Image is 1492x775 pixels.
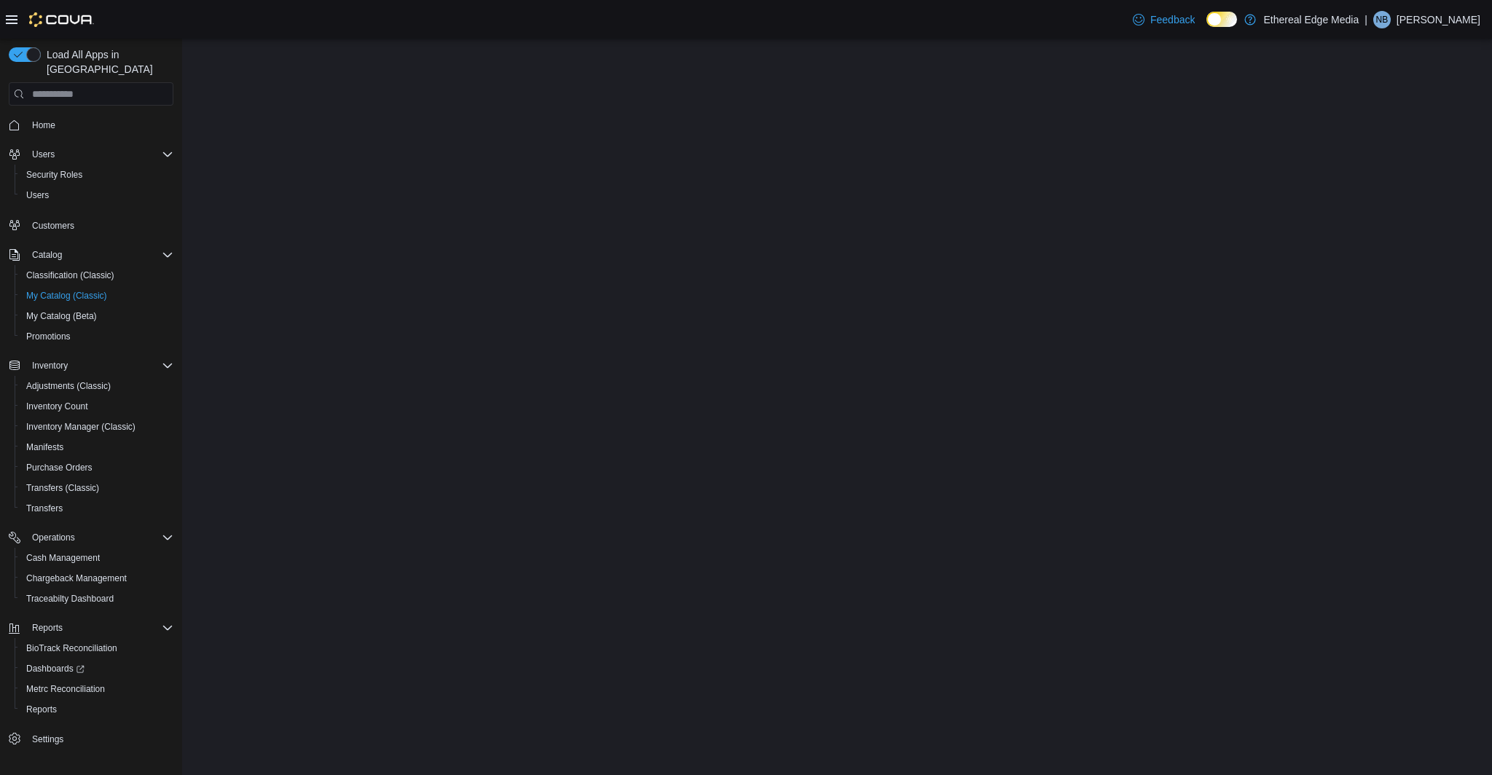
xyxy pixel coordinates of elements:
button: Customers [3,214,179,235]
span: Traceabilty Dashboard [26,593,114,605]
span: Users [32,149,55,160]
span: Users [26,146,173,163]
span: Cash Management [26,552,100,564]
a: Reports [20,701,63,718]
button: Promotions [15,326,179,347]
span: Adjustments (Classic) [20,377,173,395]
a: Transfers (Classic) [20,479,105,497]
span: Home [32,119,55,131]
a: Dashboards [15,658,179,679]
span: Transfers (Classic) [20,479,173,497]
span: Manifests [26,441,63,453]
span: Settings [26,730,173,748]
a: My Catalog (Beta) [20,307,103,325]
span: Purchase Orders [26,462,93,473]
span: Purchase Orders [20,459,173,476]
span: Manifests [20,438,173,456]
span: Classification (Classic) [26,270,114,281]
button: Cash Management [15,548,179,568]
a: Inventory Manager (Classic) [20,418,141,436]
button: Inventory [26,357,74,374]
button: Metrc Reconciliation [15,679,179,699]
span: Catalog [32,249,62,261]
span: Users [20,186,173,204]
button: Operations [3,527,179,548]
button: Transfers [15,498,179,519]
a: Settings [26,731,69,748]
span: Dashboards [26,663,85,674]
button: Classification (Classic) [15,265,179,286]
button: My Catalog (Beta) [15,306,179,326]
span: My Catalog (Classic) [20,287,173,304]
span: Dark Mode [1206,27,1207,28]
button: Users [3,144,179,165]
span: Transfers [20,500,173,517]
span: My Catalog (Beta) [20,307,173,325]
span: Reports [20,701,173,718]
span: Cash Management [20,549,173,567]
button: Inventory Manager (Classic) [15,417,179,437]
a: Dashboards [20,660,90,677]
button: Chargeback Management [15,568,179,589]
button: Purchase Orders [15,457,179,478]
span: Load All Apps in [GEOGRAPHIC_DATA] [41,47,173,76]
a: Manifests [20,438,69,456]
a: Promotions [20,328,76,345]
span: Transfers [26,503,63,514]
button: Catalog [26,246,68,264]
p: [PERSON_NAME] [1397,11,1480,28]
a: Transfers [20,500,68,517]
span: Traceabilty Dashboard [20,590,173,607]
button: Manifests [15,437,179,457]
a: Users [20,186,55,204]
span: Customers [26,216,173,234]
span: Metrc Reconciliation [20,680,173,698]
span: NB [1376,11,1389,28]
p: Ethereal Edge Media [1263,11,1359,28]
span: Customers [32,220,74,232]
span: Reports [26,619,173,637]
button: Adjustments (Classic) [15,376,179,396]
span: Inventory Count [20,398,173,415]
span: Security Roles [26,169,82,181]
a: Inventory Count [20,398,94,415]
span: Dashboards [20,660,173,677]
a: Traceabilty Dashboard [20,590,119,607]
span: BioTrack Reconciliation [20,640,173,657]
button: Security Roles [15,165,179,185]
span: Inventory Manager (Classic) [26,421,136,433]
a: Home [26,117,61,134]
a: Adjustments (Classic) [20,377,117,395]
button: Reports [26,619,68,637]
a: Metrc Reconciliation [20,680,111,698]
span: Inventory Count [26,401,88,412]
span: Catalog [26,246,173,264]
span: Reports [26,704,57,715]
a: My Catalog (Classic) [20,287,113,304]
p: | [1365,11,1367,28]
span: Transfers (Classic) [26,482,99,494]
span: Security Roles [20,166,173,184]
a: Feedback [1127,5,1201,34]
span: Classification (Classic) [20,267,173,284]
button: Settings [3,728,179,750]
span: Chargeback Management [20,570,173,587]
span: Chargeback Management [26,573,127,584]
span: Adjustments (Classic) [26,380,111,392]
span: Operations [26,529,173,546]
input: Dark Mode [1206,12,1237,27]
a: Classification (Classic) [20,267,120,284]
span: Promotions [20,328,173,345]
button: Catalog [3,245,179,265]
span: Metrc Reconciliation [26,683,105,695]
span: Reports [32,622,63,634]
a: Security Roles [20,166,88,184]
a: Chargeback Management [20,570,133,587]
span: Promotions [26,331,71,342]
span: Feedback [1150,12,1195,27]
button: Reports [15,699,179,720]
button: Inventory [3,355,179,376]
span: Users [26,189,49,201]
img: Cova [29,12,94,27]
button: Users [26,146,60,163]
